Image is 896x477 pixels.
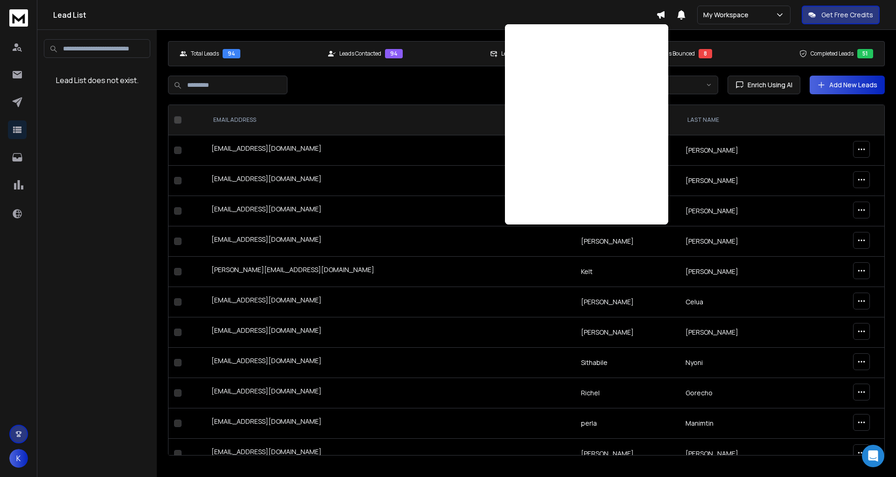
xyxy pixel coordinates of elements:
[211,356,570,369] div: [EMAIL_ADDRESS][DOMAIN_NAME]
[223,49,240,58] div: 94
[680,166,815,196] td: [PERSON_NAME]
[575,378,679,408] td: Richel
[575,257,679,287] td: Kelt
[810,76,885,94] button: Add New Leads
[191,50,219,57] p: Total Leads
[802,6,880,24] button: Get Free Credits
[501,50,537,57] p: Leads Opened
[657,50,695,57] p: Leads Bounced
[211,265,570,278] div: [PERSON_NAME][EMAIL_ADDRESS][DOMAIN_NAME]
[680,317,815,348] td: [PERSON_NAME]
[211,174,570,187] div: [EMAIL_ADDRESS][DOMAIN_NAME]
[211,235,570,248] div: [EMAIL_ADDRESS][DOMAIN_NAME]
[211,295,570,309] div: [EMAIL_ADDRESS][DOMAIN_NAME]
[680,287,815,317] td: Celua
[9,449,28,468] button: K
[699,49,712,58] div: 8
[575,439,679,469] td: [PERSON_NAME]
[857,49,873,58] div: 51
[211,386,570,400] div: [EMAIL_ADDRESS][DOMAIN_NAME]
[680,348,815,378] td: Nyoni
[728,76,800,94] button: Enrich Using AI
[211,447,570,460] div: [EMAIL_ADDRESS][DOMAIN_NAME]
[744,80,792,90] span: Enrich Using AI
[575,408,679,439] td: perla
[206,105,575,135] th: EMAIL ADDRESS
[575,348,679,378] td: Sithabile
[211,326,570,339] div: [EMAIL_ADDRESS][DOMAIN_NAME]
[811,50,854,57] p: Completed Leads
[680,226,815,257] td: [PERSON_NAME]
[575,317,679,348] td: [PERSON_NAME]
[817,80,877,90] a: Add New Leads
[680,378,815,408] td: Gorecho
[211,204,570,217] div: [EMAIL_ADDRESS][DOMAIN_NAME]
[211,417,570,430] div: [EMAIL_ADDRESS][DOMAIN_NAME]
[575,287,679,317] td: [PERSON_NAME]
[575,226,679,257] td: [PERSON_NAME]
[37,75,157,86] p: Lead List does not exist.
[821,10,873,20] p: Get Free Credits
[680,105,815,135] th: LAST NAME
[53,9,656,21] h1: Lead List
[703,10,752,20] p: My Workspace
[385,49,403,58] div: 94
[862,445,884,467] div: Open Intercom Messenger
[211,144,570,157] div: [EMAIL_ADDRESS][DOMAIN_NAME]
[680,257,815,287] td: [PERSON_NAME]
[680,408,815,439] td: Manimtin
[9,9,28,27] img: logo
[680,196,815,226] td: [PERSON_NAME]
[339,50,381,57] p: Leads Contacted
[680,439,815,469] td: [PERSON_NAME]
[680,135,815,166] td: [PERSON_NAME]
